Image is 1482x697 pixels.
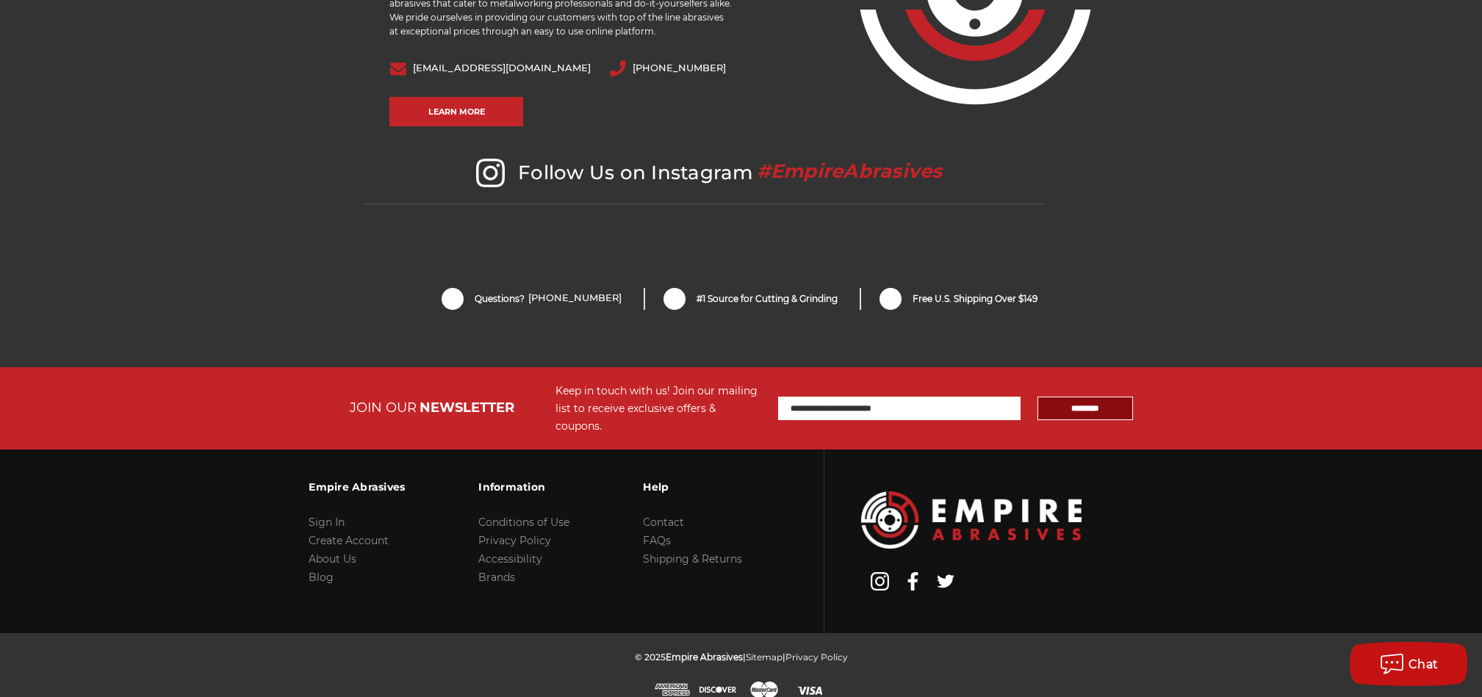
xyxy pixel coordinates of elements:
a: Privacy Policy [478,534,551,547]
a: Sign In [309,516,345,529]
span: Empire Abrasives [666,651,743,662]
span: Questions? [475,292,622,306]
a: Create Account [309,534,389,547]
a: [PHONE_NUMBER] [633,62,726,73]
span: NEWSLETTER [420,400,514,416]
a: Sitemap [746,651,783,662]
a: Contact [643,516,684,529]
div: Keep in touch with us! Join our mailing list to receive exclusive offers & coupons. [555,382,763,435]
a: Accessibility [478,552,542,566]
p: © 2025 | | [635,648,848,666]
span: Chat [1409,657,1439,671]
a: [EMAIL_ADDRESS][DOMAIN_NAME] [413,62,591,73]
a: Blog [309,571,334,584]
button: Chat [1350,642,1467,686]
img: Empire Abrasives Logo Image [861,491,1082,548]
a: Learn More [389,97,523,126]
span: #1 Source for Cutting & Grinding [697,292,838,306]
a: Brands [478,571,515,584]
a: Conditions of Use [478,516,569,529]
h3: Empire Abrasives [309,472,405,502]
span: JOIN OUR [350,400,417,416]
span: Free U.S. Shipping Over $149 [913,292,1037,306]
a: #EmpireAbrasives [753,161,946,184]
a: Privacy Policy [785,651,848,662]
a: FAQs [643,534,671,547]
span: #EmpireAbrasives [757,159,943,183]
a: About Us [309,552,356,566]
a: [PHONE_NUMBER] [528,292,622,306]
a: Shipping & Returns [643,552,742,566]
h2: Follow Us on Instagram [364,159,1046,205]
h3: Help [643,472,742,502]
h3: Information [478,472,569,502]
